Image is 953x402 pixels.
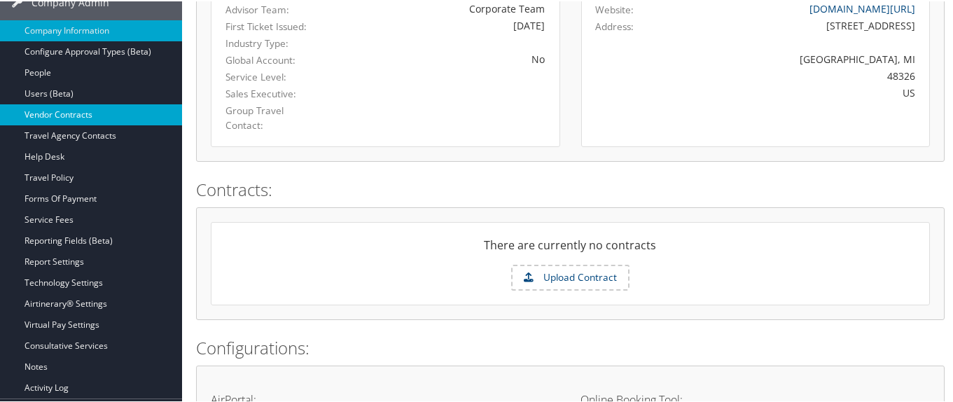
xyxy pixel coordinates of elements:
div: There are currently no contracts [211,235,929,263]
h2: Configurations: [196,335,945,359]
h2: Contracts: [196,176,945,200]
label: Global Account: [225,52,318,66]
label: Website: [596,1,634,15]
label: Sales Executive: [225,85,318,99]
div: No [339,50,545,65]
label: Advisor Team: [225,1,318,15]
div: [STREET_ADDRESS] [681,17,915,32]
div: [GEOGRAPHIC_DATA], MI [681,50,915,65]
label: Industry Type: [225,35,318,49]
label: Address: [596,18,634,32]
label: Group Travel Contact: [225,102,318,131]
div: 48326 [681,67,915,82]
label: Service Level: [225,69,318,83]
label: Upload Contract [513,265,628,289]
div: [DATE] [339,17,545,32]
label: First Ticket Issued: [225,18,318,32]
a: [DOMAIN_NAME][URL] [809,1,915,14]
div: US [681,84,915,99]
